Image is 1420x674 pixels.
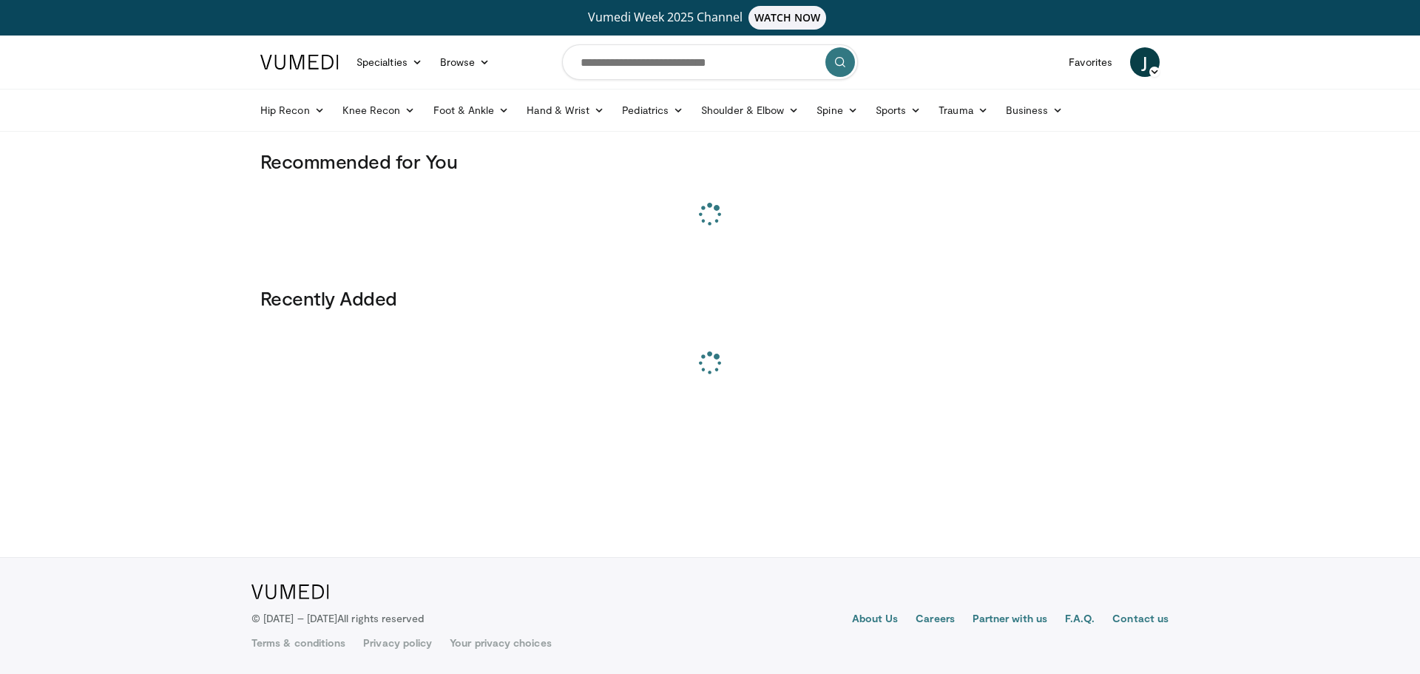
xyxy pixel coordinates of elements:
a: Foot & Ankle [425,95,518,125]
img: VuMedi Logo [260,55,339,70]
a: Pediatrics [613,95,692,125]
a: Spine [808,95,866,125]
a: Favorites [1060,47,1121,77]
span: WATCH NOW [748,6,827,30]
a: Hip Recon [251,95,334,125]
a: Business [997,95,1072,125]
a: F.A.Q. [1065,611,1095,629]
a: Terms & conditions [251,636,345,650]
a: Privacy policy [363,636,432,650]
a: Shoulder & Elbow [692,95,808,125]
span: All rights reserved [337,612,424,624]
a: Browse [431,47,499,77]
a: Knee Recon [334,95,425,125]
a: About Us [852,611,899,629]
a: Contact us [1112,611,1169,629]
a: Trauma [930,95,997,125]
a: Hand & Wrist [518,95,613,125]
img: VuMedi Logo [251,584,329,599]
h3: Recently Added [260,286,1160,310]
a: Specialties [348,47,431,77]
a: Careers [916,611,955,629]
a: Your privacy choices [450,636,551,650]
input: Search topics, interventions [562,44,858,80]
a: Sports [867,95,930,125]
a: Vumedi Week 2025 ChannelWATCH NOW [263,6,1157,30]
a: J [1130,47,1160,77]
a: Partner with us [973,611,1047,629]
h3: Recommended for You [260,149,1160,173]
p: © [DATE] – [DATE] [251,611,425,626]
